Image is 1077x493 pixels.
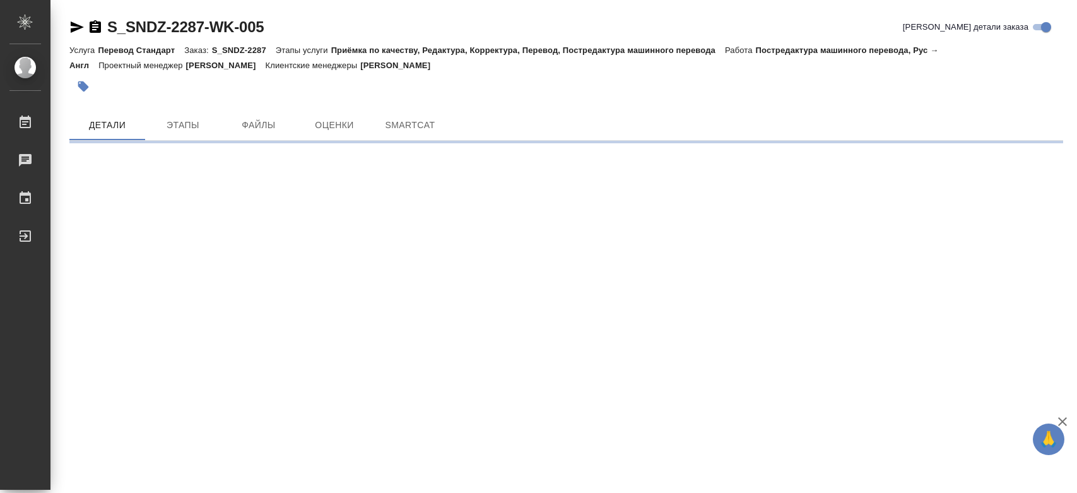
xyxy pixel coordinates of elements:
p: Проектный менеджер [98,61,185,70]
span: Файлы [228,117,289,133]
p: [PERSON_NAME] [360,61,440,70]
span: Оценки [304,117,365,133]
span: 🙏 [1038,426,1059,453]
button: 🙏 [1033,424,1064,455]
p: Этапы услуги [276,45,331,55]
p: Приёмка по качеству, Редактура, Корректура, Перевод, Постредактура машинного перевода [331,45,725,55]
span: [PERSON_NAME] детали заказа [903,21,1028,33]
p: S_SNDZ-2287 [212,45,276,55]
p: [PERSON_NAME] [186,61,266,70]
button: Скопировать ссылку для ЯМессенджера [69,20,85,35]
span: SmartCat [380,117,440,133]
p: Работа [725,45,756,55]
span: Детали [77,117,138,133]
p: Услуга [69,45,98,55]
span: Этапы [153,117,213,133]
button: Скопировать ссылку [88,20,103,35]
p: Клиентские менеджеры [266,61,361,70]
p: Перевод Стандарт [98,45,184,55]
a: S_SNDZ-2287-WK-005 [107,18,264,35]
p: Заказ: [184,45,211,55]
button: Добавить тэг [69,73,97,100]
